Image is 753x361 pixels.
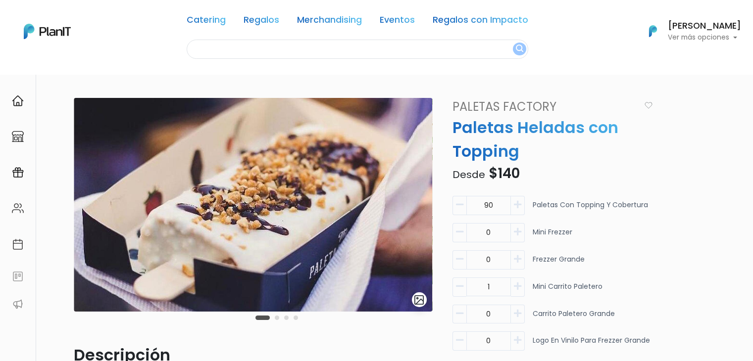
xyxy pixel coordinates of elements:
p: Ver más opciones [668,34,741,41]
img: feedback-78b5a0c8f98aac82b08bfc38622c3050aee476f2c9584af64705fc4e61158814.svg [12,271,24,282]
p: Mini carrito paletero [533,281,602,301]
a: Catering [187,16,226,28]
a: Paletas Factory [447,98,641,116]
p: Paletas con topping y cobertura [533,200,648,219]
a: Merchandising [297,16,362,28]
button: PlanIt Logo [PERSON_NAME] Ver más opciones [636,18,741,44]
span: Desde [452,168,485,181]
img: heart_icon [645,102,653,109]
a: Regalos con Impacto [433,16,528,28]
button: Carousel Page 3 [284,316,289,320]
a: Regalos [244,16,279,28]
img: people-662611757002400ad9ed0e3c099ab2801c6687ba6c219adb57efc949bc21e19d.svg [12,202,24,214]
div: Carousel Pagination [253,312,301,323]
img: WhatsApp_Image_2021-10-12_at_14.40.14__1_.jpeg [74,98,433,312]
img: calendar-87d922413cdce8b2cf7b7f5f62616a5cf9e4887200fb71536465627b3292af00.svg [12,238,24,250]
img: PlanIt Logo [642,20,664,42]
img: PlanIt Logo [24,24,71,39]
img: search_button-432b6d5273f82d61273b3651a40e1bd1b912527efae98b1b7a1b2c0702e16a8d.svg [516,45,523,54]
a: Eventos [380,16,415,28]
img: partners-52edf745621dab592f3b2c58e3bca9d71375a7ef29c3b500c9f145b62cc070d4.svg [12,298,24,310]
button: Carousel Page 4 [294,316,298,320]
p: Carrito paletero grande [533,309,615,328]
p: Mini frezzer [533,227,572,246]
p: Frezzer grande [533,254,585,273]
img: home-e721727adea9d79c4d83392d1f703f7f8bce08238fde08b1acbfd93340b81755.svg [12,95,24,107]
p: Paletas Heladas con Topping [447,116,658,163]
h6: [PERSON_NAME] [668,22,741,31]
img: gallery-light [413,294,425,306]
button: Carousel Page 2 [275,316,279,320]
img: campaigns-02234683943229c281be62815700db0a1741e53638e28bf9629b52c665b00959.svg [12,167,24,179]
img: marketplace-4ceaa7011d94191e9ded77b95e3339b90024bf715f7c57f8cf31f2d8c509eaba.svg [12,131,24,142]
span: $140 [489,164,520,183]
button: Carousel Page 1 (Current Slide) [255,316,270,320]
p: Logo en vinilo para frezzer grande [533,335,650,355]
